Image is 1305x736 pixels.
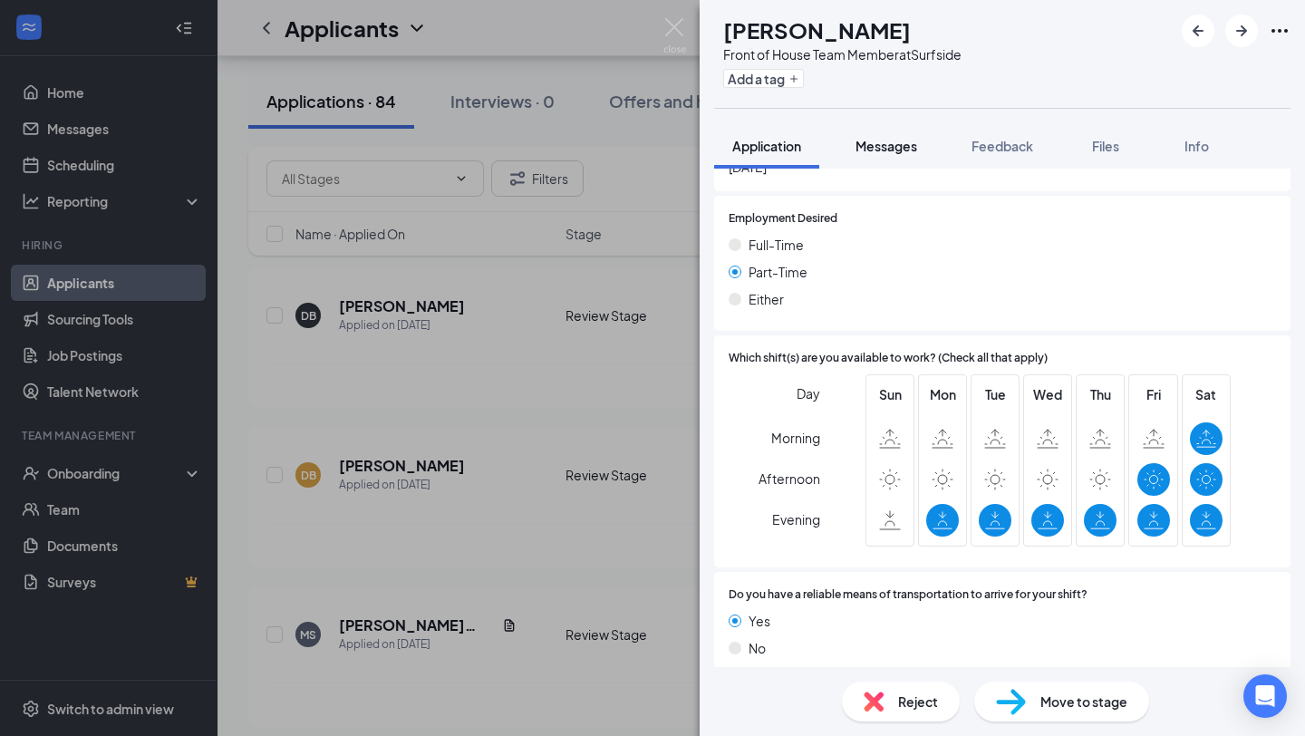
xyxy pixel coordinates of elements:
[1231,20,1252,42] svg: ArrowRight
[749,611,770,631] span: Yes
[855,138,917,154] span: Messages
[1182,15,1214,47] button: ArrowLeftNew
[723,15,911,45] h1: [PERSON_NAME]
[1092,138,1119,154] span: Files
[1040,692,1127,712] span: Move to stage
[1269,20,1290,42] svg: Ellipses
[979,384,1011,404] span: Tue
[1225,15,1258,47] button: ArrowRight
[749,638,766,658] span: No
[971,138,1033,154] span: Feedback
[749,289,784,309] span: Either
[772,503,820,536] span: Evening
[732,138,801,154] span: Application
[749,235,804,255] span: Full-Time
[1187,20,1209,42] svg: ArrowLeftNew
[926,384,959,404] span: Mon
[729,586,1087,604] span: Do you have a reliable means of transportation to arrive for your shift?
[1031,384,1064,404] span: Wed
[723,69,804,88] button: PlusAdd a tag
[771,421,820,454] span: Morning
[1190,384,1223,404] span: Sat
[749,262,807,282] span: Part-Time
[898,692,938,712] span: Reject
[1243,674,1287,718] div: Open Intercom Messenger
[797,383,820,403] span: Day
[729,210,837,228] span: Employment Desired
[1184,138,1209,154] span: Info
[723,45,962,63] div: Front of House Team Member at Surfside
[874,384,906,404] span: Sun
[729,350,1048,367] span: Which shift(s) are you available to work? (Check all that apply)
[1137,384,1170,404] span: Fri
[759,462,820,495] span: Afternoon
[788,73,799,84] svg: Plus
[1084,384,1116,404] span: Thu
